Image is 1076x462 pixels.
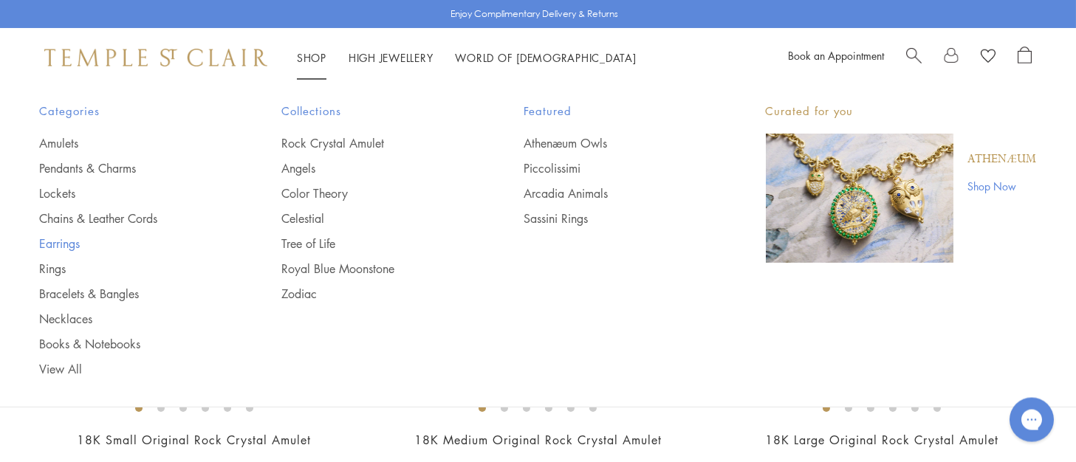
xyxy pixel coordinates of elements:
[766,102,1037,120] p: Curated for you
[40,286,223,302] a: Bracelets & Bangles
[1018,46,1032,69] a: Open Shopping Bag
[281,185,465,201] a: Color Theory
[524,210,707,227] a: Sassini Rings
[524,102,707,120] span: Featured
[765,432,998,448] a: 18K Large Original Rock Crystal Amulet
[40,336,223,352] a: Books & Notebooks
[40,102,223,120] span: Categories
[450,7,618,21] p: Enjoy Complimentary Delivery & Returns
[77,432,311,448] a: 18K Small Original Rock Crystal Amulet
[40,311,223,327] a: Necklaces
[281,286,465,302] a: Zodiac
[981,46,996,69] a: View Wishlist
[524,185,707,201] a: Arcadia Animals
[456,50,637,65] a: World of [DEMOGRAPHIC_DATA]World of [DEMOGRAPHIC_DATA]
[788,48,884,63] a: Book an Appointment
[281,160,465,176] a: Angels
[281,102,465,120] span: Collections
[968,151,1037,168] a: Athenæum
[1002,393,1061,447] iframe: Gorgias live chat messenger
[297,49,637,67] nav: Main navigation
[524,135,707,151] a: Athenæum Owls
[281,261,465,277] a: Royal Blue Moonstone
[281,235,465,252] a: Tree of Life
[40,135,223,151] a: Amulets
[297,50,326,65] a: ShopShop
[44,49,267,66] img: Temple St. Clair
[40,185,223,201] a: Lockets
[40,361,223,377] a: View All
[40,210,223,227] a: Chains & Leather Cords
[40,160,223,176] a: Pendants & Charms
[349,50,434,65] a: High JewelleryHigh Jewellery
[968,178,1037,194] a: Shop Now
[906,46,922,69] a: Search
[281,210,465,227] a: Celestial
[524,160,707,176] a: Piccolissimi
[281,135,465,151] a: Rock Crystal Amulet
[414,432,662,448] a: 18K Medium Original Rock Crystal Amulet
[40,235,223,252] a: Earrings
[40,261,223,277] a: Rings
